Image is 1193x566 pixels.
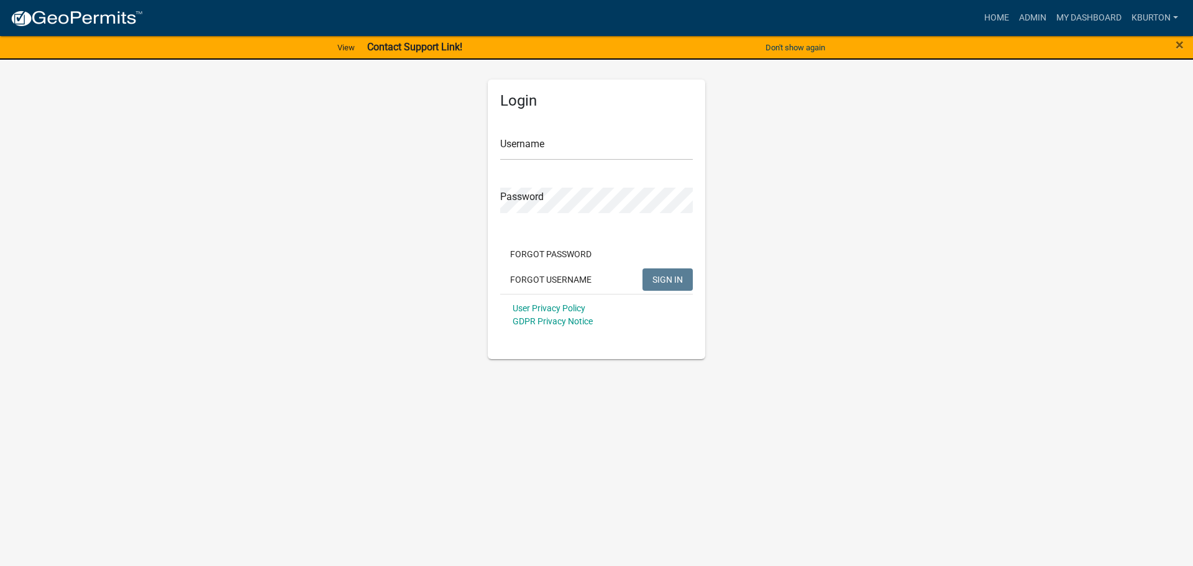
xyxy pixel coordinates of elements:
button: SIGN IN [642,268,693,291]
a: Home [979,6,1014,30]
strong: Contact Support Link! [367,41,462,53]
button: Close [1176,37,1184,52]
span: × [1176,36,1184,53]
a: Admin [1014,6,1051,30]
a: GDPR Privacy Notice [513,316,593,326]
a: kburton [1127,6,1183,30]
h5: Login [500,92,693,110]
button: Forgot Password [500,243,601,265]
span: SIGN IN [652,274,683,284]
button: Forgot Username [500,268,601,291]
a: User Privacy Policy [513,303,585,313]
a: My Dashboard [1051,6,1127,30]
a: View [332,37,360,58]
button: Don't show again [761,37,830,58]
